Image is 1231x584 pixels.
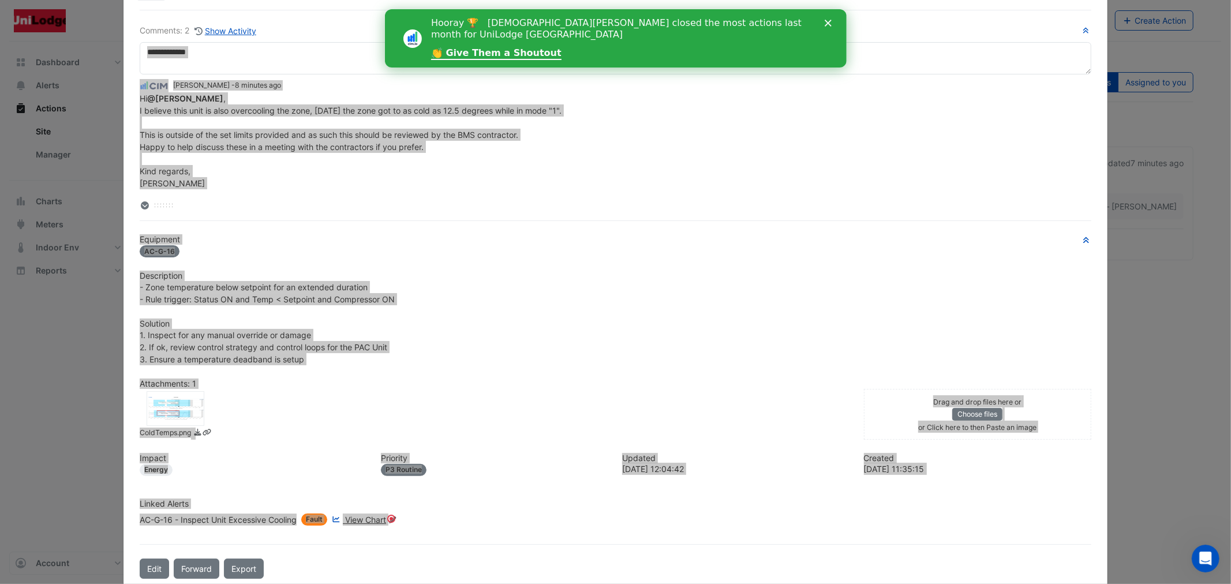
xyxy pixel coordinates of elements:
button: Forward [174,559,219,579]
fa-icon: Edit Linked Alerts [388,516,397,525]
div: Close [440,10,451,17]
div: [DATE] 11:35:15 [864,463,1091,475]
span: Fault [301,514,327,526]
div: ColdTemps.png [147,391,204,426]
h6: Solution [140,319,1091,329]
a: Export [224,559,264,579]
h6: Equipment [140,235,1091,245]
button: Choose files [952,408,1002,421]
h6: Impact [140,454,367,463]
h6: Description [140,271,1091,281]
img: CIM [140,80,169,92]
h6: Priority [381,454,608,463]
span: 2025-08-19 12:04:42 [235,81,281,89]
h6: Linked Alerts [140,499,1091,509]
small: ColdTemps.png [140,428,191,440]
iframe: Intercom live chat [1192,545,1219,572]
span: krishna.lakshminarayanan@unilodge.com.au [Unilodge] [147,93,223,103]
span: Hi , I believe this unit is also overcooling the zone, [DATE] the zone got to as cold as 12.5 deg... [140,93,562,188]
div: Tooltip anchor [386,514,396,524]
a: Download [193,428,202,440]
div: P3 Routine [381,464,426,476]
button: Show Activity [194,24,257,38]
button: Edit [140,559,169,579]
small: [PERSON_NAME] - [173,80,281,91]
iframe: Intercom live chat banner [385,9,847,68]
a: View Chart [330,514,386,526]
span: AC-G-16 [140,245,179,257]
a: Copy link to clipboard [203,428,211,440]
div: [DATE] 12:04:42 [622,463,850,475]
span: 1. Inspect for any manual override or damage 2. If ok, review control strategy and control loops ... [140,330,387,364]
h6: Attachments: 1 [140,379,1091,389]
span: - Zone temperature below setpoint for an extended duration - Rule trigger: Status ON and Temp < S... [140,282,395,304]
h6: Created [864,454,1091,463]
small: or Click here to then Paste an image [918,423,1037,432]
div: Comments: 2 [140,24,257,38]
span: View Chart [345,515,386,525]
h6: Updated [622,454,850,463]
fa-layers: More [140,201,150,209]
div: AC-G-16 - Inspect Unit Excessive Cooling [140,514,297,526]
small: Drag and drop files here or [933,398,1022,406]
div: Energy [140,464,173,476]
